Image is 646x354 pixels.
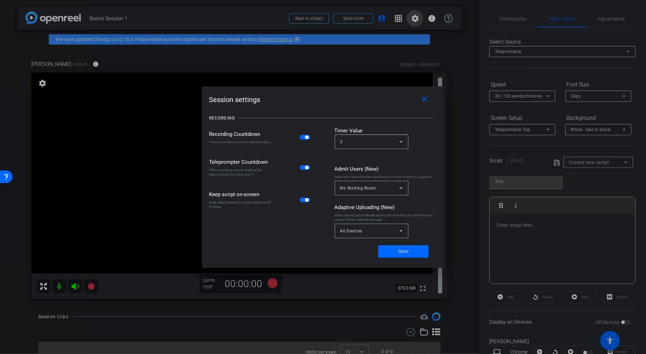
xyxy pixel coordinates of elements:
[209,93,437,106] div: Session settings
[209,168,273,177] div: Allow counting prior to starting the teleprompter (counting 3,2,1)
[398,248,409,255] span: Save
[209,200,273,209] div: Keep teleprompter on screen when scroll finishes
[209,115,235,122] div: RECORDING
[420,95,429,104] mat-icon: close
[335,127,437,134] div: Timer Value
[335,213,437,222] div: Allow Upload automatically during the recording (for all devices or only for WEB or Mobile devices)
[209,158,273,166] div: Teleprompter Countdown
[340,139,343,144] span: 3
[209,109,437,127] openreel-title-line: RECORDING
[335,203,437,211] div: Adaptive Uploading (New)
[335,175,437,179] div: Select who should enter a waiting room prior to joining a session
[340,186,376,191] span: No Waiting Room
[335,165,437,173] div: Admit Users (New)
[378,245,429,258] button: Save
[209,191,273,198] div: Keep script on-screen
[340,229,363,233] span: All Devices
[209,140,273,144] div: Timer countdown prior to start recording
[209,130,273,138] div: Recording Countdown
